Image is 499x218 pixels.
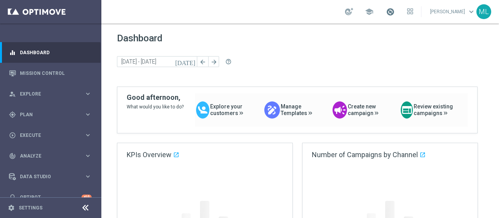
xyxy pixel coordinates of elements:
[9,132,92,138] button: play_circle_outline Execute keyboard_arrow_right
[9,187,92,207] div: Optibot
[9,153,92,159] button: track_changes Analyze keyboard_arrow_right
[9,91,92,97] button: person_search Explore keyboard_arrow_right
[20,133,84,138] span: Execute
[9,63,92,83] div: Mission Control
[9,173,84,180] div: Data Studio
[9,112,92,118] button: gps_fixed Plan keyboard_arrow_right
[9,194,92,200] button: lightbulb Optibot +10
[9,111,16,118] i: gps_fixed
[9,70,92,76] button: Mission Control
[9,42,92,63] div: Dashboard
[9,50,92,56] button: equalizer Dashboard
[9,90,16,97] i: person_search
[20,42,92,63] a: Dashboard
[20,63,92,83] a: Mission Control
[84,90,92,97] i: keyboard_arrow_right
[84,173,92,180] i: keyboard_arrow_right
[20,187,81,207] a: Optibot
[9,194,16,201] i: lightbulb
[9,152,16,160] i: track_changes
[9,90,84,97] div: Explore
[81,195,92,200] div: +10
[84,111,92,118] i: keyboard_arrow_right
[84,152,92,160] i: keyboard_arrow_right
[429,6,476,18] a: [PERSON_NAME]keyboard_arrow_down
[20,174,84,179] span: Data Studio
[8,204,15,211] i: settings
[9,174,92,180] button: Data Studio keyboard_arrow_right
[9,132,16,139] i: play_circle_outline
[9,111,84,118] div: Plan
[84,131,92,139] i: keyboard_arrow_right
[20,154,84,158] span: Analyze
[9,49,16,56] i: equalizer
[9,152,84,160] div: Analyze
[20,92,84,96] span: Explore
[20,112,84,117] span: Plan
[476,4,491,19] div: ML
[467,7,476,16] span: keyboard_arrow_down
[9,132,84,139] div: Execute
[365,7,373,16] span: school
[19,206,42,210] a: Settings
